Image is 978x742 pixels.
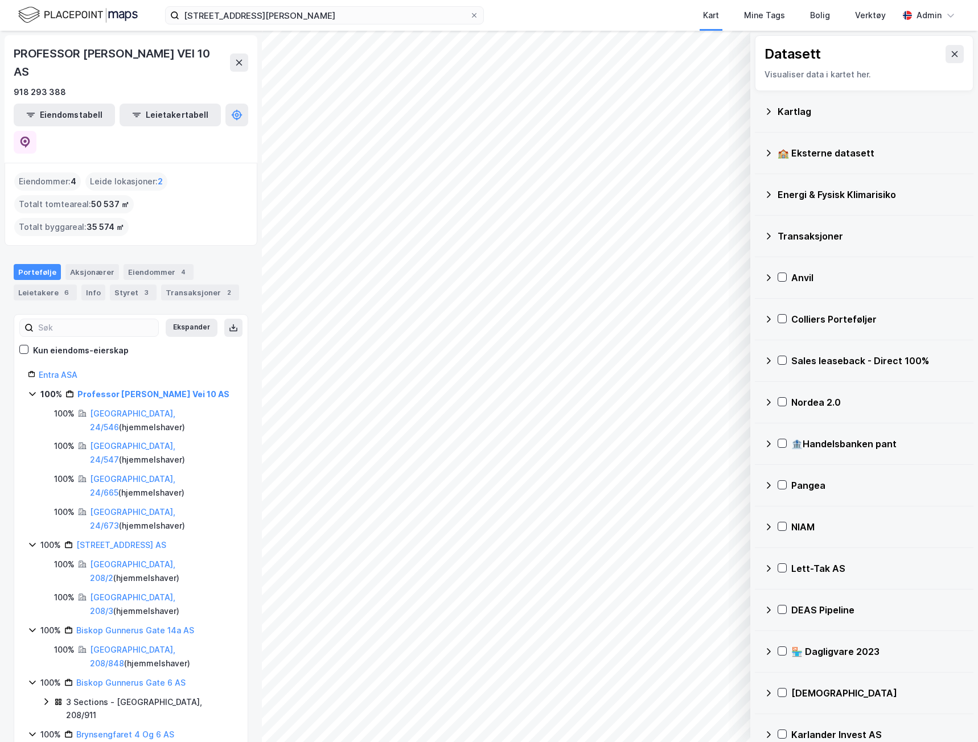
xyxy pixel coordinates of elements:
[14,218,129,236] div: Totalt byggareal :
[791,645,964,658] div: 🏪 Dagligvare 2023
[65,264,119,280] div: Aksjonærer
[791,562,964,575] div: Lett-Tak AS
[90,591,234,618] div: ( hjemmelshaver )
[921,687,978,742] iframe: Chat Widget
[921,687,978,742] div: Kontrollprogram for chat
[791,395,964,409] div: Nordea 2.0
[40,728,61,741] div: 100%
[791,686,964,700] div: [DEMOGRAPHIC_DATA]
[71,175,76,188] span: 4
[90,474,175,497] a: [GEOGRAPHIC_DATA], 24/665
[791,437,964,451] div: 🏦Handelsbanken pant
[14,44,230,81] div: PROFESSOR [PERSON_NAME] VEI 10 AS
[54,643,75,657] div: 100%
[158,175,163,188] span: 2
[855,9,886,22] div: Verktøy
[223,287,235,298] div: 2
[54,439,75,453] div: 100%
[124,264,194,280] div: Eiendommer
[110,285,157,300] div: Styret
[778,188,964,201] div: Energi & Fysisk Klimarisiko
[18,5,138,25] img: logo.f888ab2527a4732fd821a326f86c7f29.svg
[34,319,158,336] input: Søk
[81,285,105,300] div: Info
[40,624,61,637] div: 100%
[76,540,166,550] a: [STREET_ADDRESS] AS
[90,558,234,585] div: ( hjemmelshaver )
[76,625,194,635] a: Biskop Gunnerus Gate 14a AS
[791,271,964,285] div: Anvil
[76,729,174,739] a: Brynsengfaret 4 Og 6 AS
[765,45,821,63] div: Datasett
[141,287,152,298] div: 3
[178,266,189,278] div: 4
[765,68,964,81] div: Visualiser data i kartet her.
[90,559,175,583] a: [GEOGRAPHIC_DATA], 208/2
[90,409,175,432] a: [GEOGRAPHIC_DATA], 24/546
[791,728,964,741] div: Karlander Invest AS
[703,9,719,22] div: Kart
[166,319,217,337] button: Ekspander
[791,520,964,534] div: NIAM
[76,678,186,687] a: Biskop Gunnerus Gate 6 AS
[90,592,175,616] a: [GEOGRAPHIC_DATA], 208/3
[40,676,61,690] div: 100%
[90,507,175,530] a: [GEOGRAPHIC_DATA], 24/673
[744,9,785,22] div: Mine Tags
[14,285,77,300] div: Leietakere
[14,172,81,191] div: Eiendommer :
[54,472,75,486] div: 100%
[54,505,75,519] div: 100%
[791,354,964,368] div: Sales leaseback - Direct 100%
[778,146,964,160] div: 🏫 Eksterne datasett
[90,643,234,670] div: ( hjemmelshaver )
[33,344,129,357] div: Kun eiendoms-eierskap
[66,695,234,723] div: 3 Sections - [GEOGRAPHIC_DATA], 208/911
[810,9,830,22] div: Bolig
[54,591,75,604] div: 100%
[39,370,77,380] a: Entra ASA
[90,645,175,668] a: [GEOGRAPHIC_DATA], 208/848
[87,220,124,234] span: 35 574 ㎡
[90,407,234,434] div: ( hjemmelshaver )
[85,172,167,191] div: Leide lokasjoner :
[161,285,239,300] div: Transaksjoner
[791,603,964,617] div: DEAS Pipeline
[40,538,61,552] div: 100%
[90,472,234,500] div: ( hjemmelshaver )
[791,312,964,326] div: Colliers Porteføljer
[54,407,75,421] div: 100%
[917,9,942,22] div: Admin
[120,104,221,126] button: Leietakertabell
[54,558,75,571] div: 100%
[791,479,964,492] div: Pangea
[61,287,72,298] div: 6
[14,264,61,280] div: Portefølje
[14,85,66,99] div: 918 293 388
[778,105,964,118] div: Kartlag
[90,439,234,467] div: ( hjemmelshaver )
[40,388,62,401] div: 100%
[14,195,134,213] div: Totalt tomteareal :
[179,7,470,24] input: Søk på adresse, matrikkel, gårdeiere, leietakere eller personer
[778,229,964,243] div: Transaksjoner
[90,441,175,464] a: [GEOGRAPHIC_DATA], 24/547
[14,104,115,126] button: Eiendomstabell
[77,389,229,399] a: Professor [PERSON_NAME] Vei 10 AS
[90,505,234,533] div: ( hjemmelshaver )
[91,197,129,211] span: 50 537 ㎡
